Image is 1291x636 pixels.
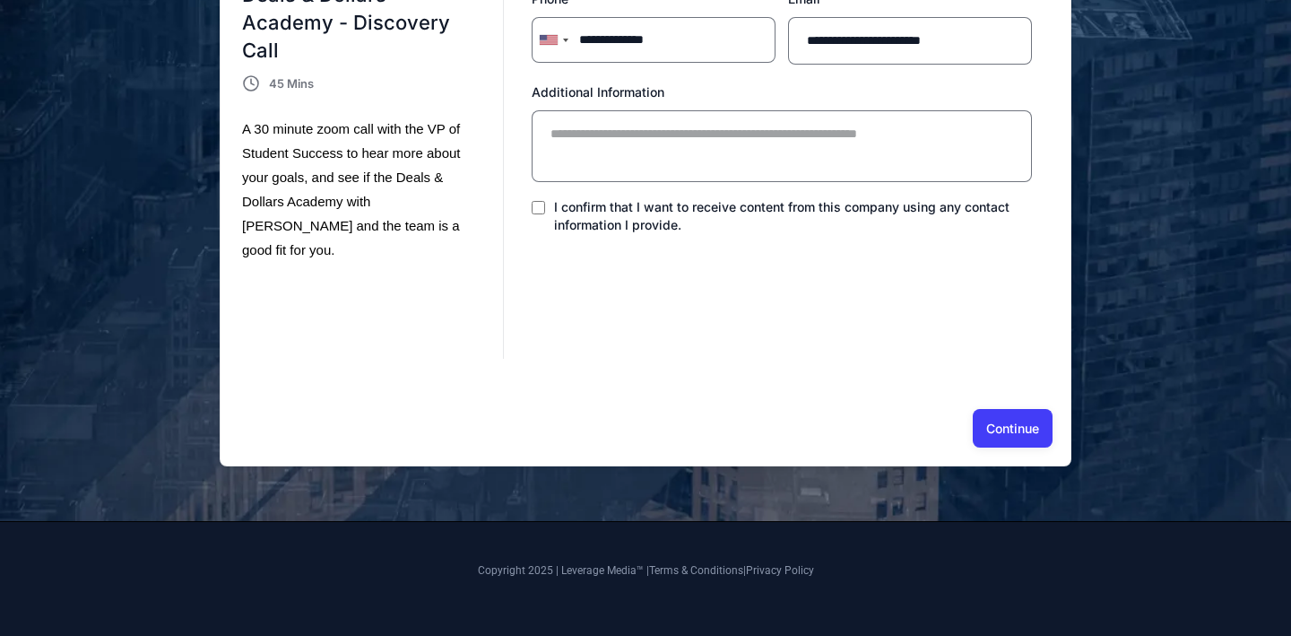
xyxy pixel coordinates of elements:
span: A 30 minute zoom call with the VP of Student Success to hear more about your goals, and see if th... [242,121,460,257]
p: Copyright 2025 | Leverage Media™ | | [139,562,1152,579]
button: Continue [973,409,1053,447]
div: United States: +1 [533,18,574,62]
label: Additional Information [532,81,664,103]
a: Privacy Policy [746,564,814,577]
a: Terms & Conditions [649,564,743,577]
div: 45 Mins [269,73,477,94]
span: I confirm that I want to receive content from this company using any contact information I provide. [554,199,1009,232]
